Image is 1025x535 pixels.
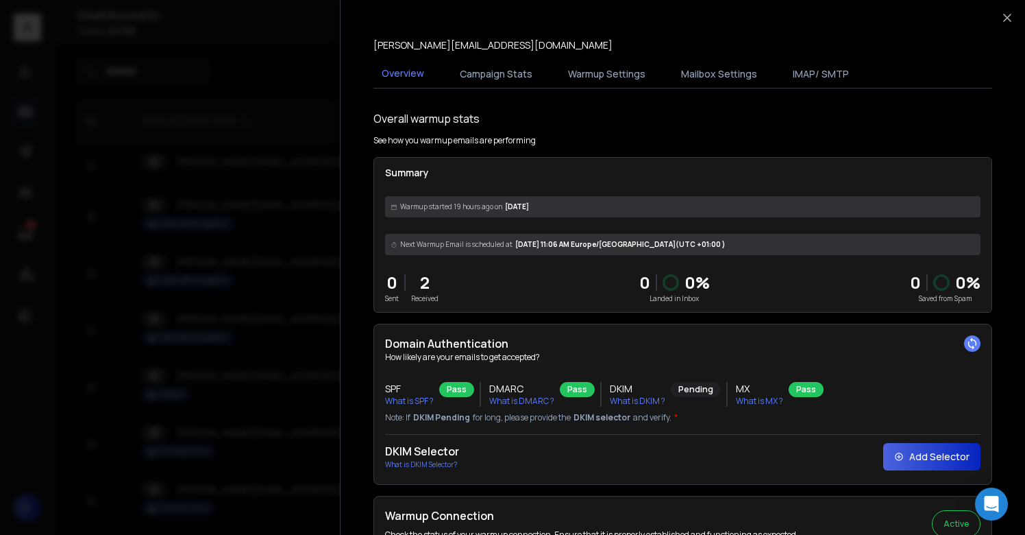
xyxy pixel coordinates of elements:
p: How likely are your emails to get accepted? [385,352,980,363]
span: Warmup started 19 hours ago on [400,202,502,212]
p: 0 % [684,272,710,294]
p: See how you warmup emails are performing [373,135,536,146]
div: Open Intercom Messenger [975,488,1008,521]
button: Mailbox Settings [673,59,765,89]
button: Overview [373,58,432,90]
div: Pass [560,382,595,397]
p: Saved from Spam [910,294,980,304]
p: [PERSON_NAME][EMAIL_ADDRESS][DOMAIN_NAME] [373,38,613,52]
h2: DKIM Selector [385,443,459,460]
h2: Warmup Connection [385,508,798,524]
p: 0 % [955,272,980,294]
span: DKIM selector [573,412,630,423]
button: Warmup Settings [560,59,654,89]
span: Next Warmup Email is scheduled at [400,239,512,250]
div: Pending [671,382,721,397]
p: What is DKIM ? [610,396,665,407]
p: Note: If for long, please provide the and verify. [385,412,980,423]
h3: DMARC [489,382,554,396]
button: Add Selector [883,443,980,471]
div: Pass [439,382,474,397]
div: [DATE] 11:06 AM Europe/[GEOGRAPHIC_DATA] (UTC +01:00 ) [385,234,980,255]
strong: 0 [910,271,921,294]
p: What is SPF ? [385,396,434,407]
p: 0 [385,272,399,294]
p: What is MX ? [736,396,783,407]
h3: DKIM [610,382,665,396]
h3: SPF [385,382,434,396]
p: Received [411,294,439,304]
p: Landed in Inbox [639,294,710,304]
p: 2 [411,272,439,294]
button: Campaign Stats [452,59,541,89]
h1: Overall warmup stats [373,110,480,127]
p: Summary [385,166,980,180]
div: Pass [789,382,824,397]
h2: Domain Authentication [385,335,980,352]
p: 0 [639,272,650,294]
button: IMAP/ SMTP [785,59,857,89]
p: What is DMARC ? [489,396,554,407]
span: DKIM Pending [413,412,470,423]
p: What is DKIM Selector? [385,460,459,470]
h3: MX [736,382,783,396]
div: [DATE] [385,196,980,217]
p: Sent [385,294,399,304]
